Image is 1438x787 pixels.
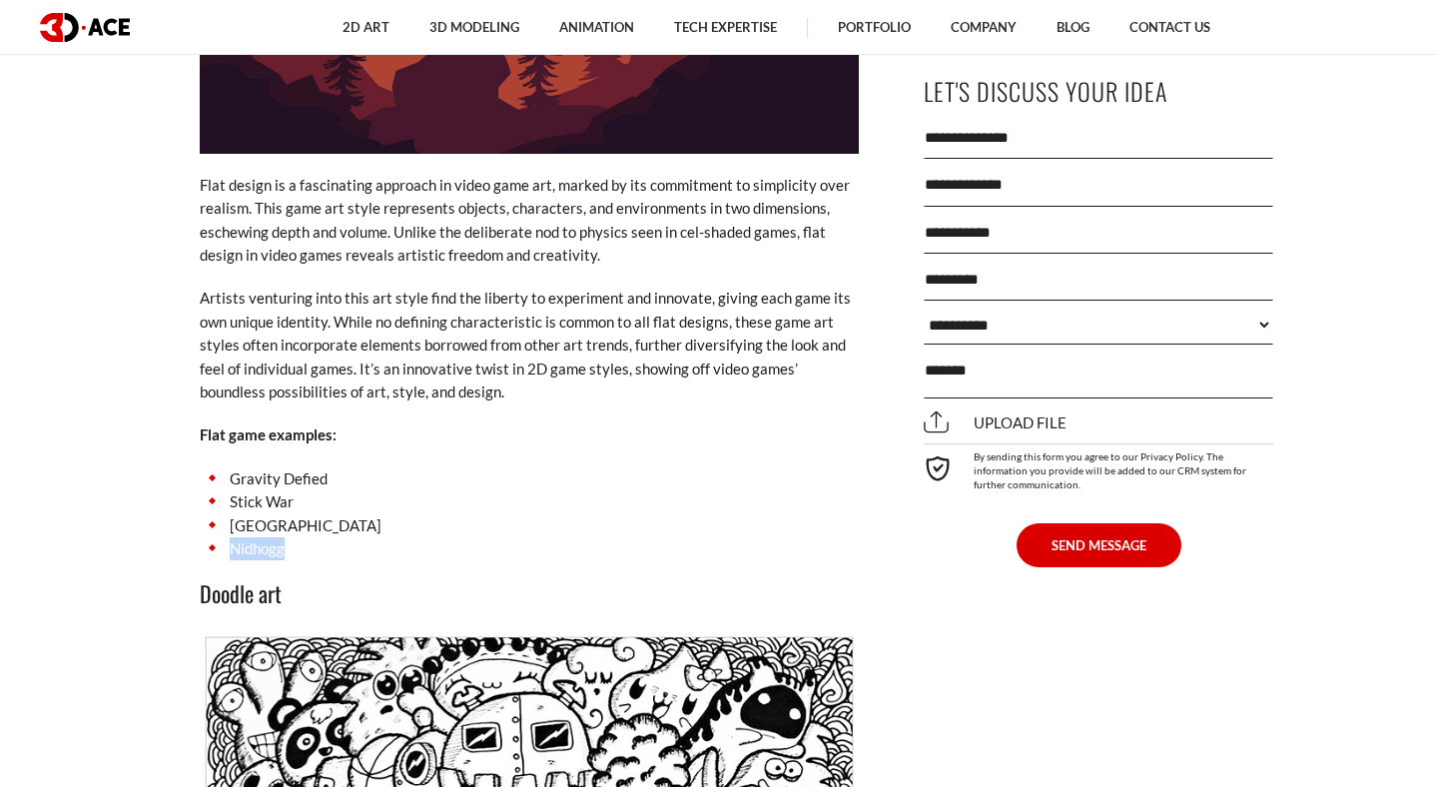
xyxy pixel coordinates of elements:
[200,425,337,443] strong: Flat game examples:
[1017,523,1181,567] button: SEND MESSAGE
[200,287,859,403] p: Artists venturing into this art style find the liberty to experiment and innovate, giving each ga...
[40,13,130,42] img: logo dark
[200,174,859,268] p: Flat design is a fascinating approach in video game art, marked by its commitment to simplicity o...
[200,467,859,490] li: Gravity Defied
[200,576,859,610] h3: Doodle art
[200,537,859,560] li: Nidhogg
[924,413,1067,431] span: Upload file
[200,514,859,537] li: [GEOGRAPHIC_DATA]
[200,490,859,513] li: Stick War
[924,443,1273,491] div: By sending this form you agree to our Privacy Policy. The information you provide will be added t...
[924,69,1273,114] p: Let's Discuss Your Idea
